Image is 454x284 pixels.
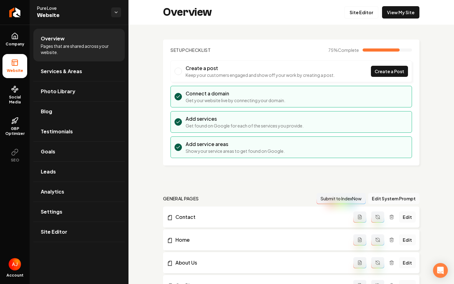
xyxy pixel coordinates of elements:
span: Analytics [41,188,64,195]
p: Get your website live by connecting your domain. [186,97,285,103]
a: GBP Optimizer [2,112,27,141]
button: SEO [2,144,27,168]
span: Social Media [2,95,27,105]
span: GBP Optimizer [2,126,27,136]
a: Goals [33,142,125,161]
a: Company [2,27,27,52]
a: Edit [399,234,416,245]
span: Goals [41,148,55,155]
a: Photo Library [33,81,125,101]
a: Edit [399,211,416,223]
button: Edit System Prompt [368,193,419,204]
span: Complete [338,47,359,53]
span: Company [3,42,27,47]
span: Blog [41,108,52,115]
span: Create a Post [375,68,404,75]
span: SEO [8,158,22,163]
span: Account [6,273,23,278]
button: Add admin page prompt [353,234,366,245]
p: Keep your customers engaged and show off your work by creating a post. [186,72,335,78]
span: Overview [41,35,65,42]
h2: Overview [163,6,212,19]
img: Austin Jellison [9,258,21,270]
h2: general pages [163,195,199,202]
span: Website [37,11,106,20]
p: Show your service areas to get found on Google. [186,148,285,154]
a: Services & Areas [33,61,125,81]
a: Analytics [33,182,125,202]
a: Home [167,236,353,244]
a: Testimonials [33,122,125,141]
a: Create a Post [371,66,408,77]
span: Pages that are shared across your website. [41,43,117,55]
h3: Connect a domain [186,90,285,97]
h2: Checklist [170,47,211,53]
span: Pure Love [37,5,106,11]
a: Leads [33,162,125,182]
span: Setup [170,47,185,53]
div: Open Intercom Messenger [433,263,448,278]
span: Testimonials [41,128,73,135]
a: Social Media [2,81,27,110]
a: Edit [399,257,416,268]
h3: Create a post [186,65,335,72]
a: Blog [33,102,125,121]
span: Settings [41,208,62,215]
a: Contact [167,213,353,221]
a: About Us [167,259,353,266]
span: 75 % [328,47,359,53]
h3: Add service areas [186,140,285,148]
p: Get found on Google for each of the services you provide. [186,123,304,129]
button: Open user button [9,258,21,270]
a: Site Editor [33,222,125,242]
h3: Add services [186,115,304,123]
span: Services & Areas [41,68,82,75]
span: Site Editor [41,228,67,236]
a: View My Site [382,6,419,19]
span: Website [4,68,26,73]
button: Submit to IndexNow [317,193,366,204]
a: Site Editor [344,6,378,19]
button: Add admin page prompt [353,211,366,223]
span: Photo Library [41,88,75,95]
button: Add admin page prompt [353,257,366,268]
a: Settings [33,202,125,222]
img: Rebolt Logo [9,7,21,17]
span: Leads [41,168,56,175]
